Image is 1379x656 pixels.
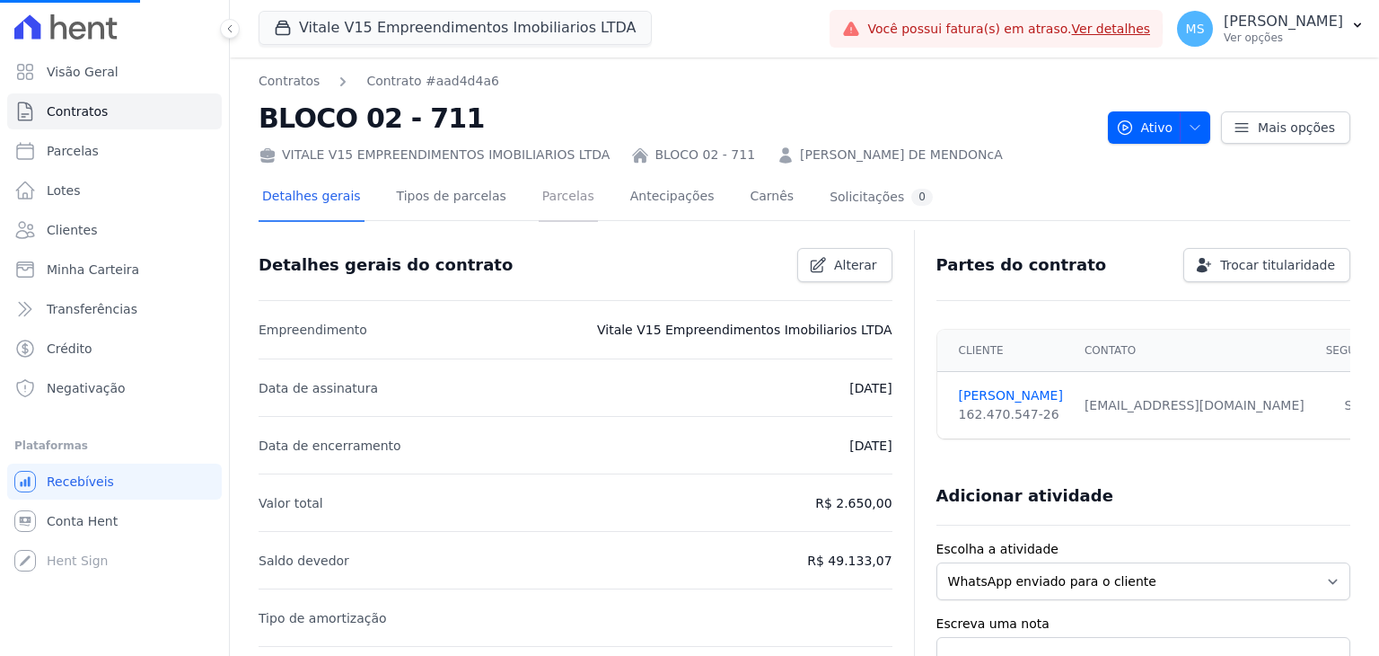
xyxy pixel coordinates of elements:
[259,146,610,164] div: VITALE V15 EMPREENDIMENTOS IMOBILIARIOS LTDA
[936,485,1113,507] h3: Adicionar atividade
[259,492,323,514] p: Valor total
[7,370,222,406] a: Negativação
[1221,111,1350,144] a: Mais opções
[1224,13,1343,31] p: [PERSON_NAME]
[627,174,718,222] a: Antecipações
[826,174,936,222] a: Solicitações0
[47,142,99,160] span: Parcelas
[47,221,97,239] span: Clientes
[259,435,401,457] p: Data de encerramento
[259,72,1094,91] nav: Breadcrumb
[807,550,892,572] p: R$ 49.133,07
[14,435,215,457] div: Plataformas
[1258,119,1335,137] span: Mais opções
[797,248,892,282] a: Alterar
[815,492,892,514] p: R$ 2.650,00
[1072,22,1151,36] a: Ver detalhes
[597,319,892,341] p: Vitale V15 Empreendimentos Imobiliarios LTDA
[1163,4,1379,54] button: MS [PERSON_NAME] Ver opções
[7,133,222,169] a: Parcelas
[366,72,499,91] a: Contrato #aad4d4a6
[47,63,119,81] span: Visão Geral
[800,146,1003,164] a: [PERSON_NAME] DE MENDONcA
[937,330,1074,372] th: Cliente
[259,72,320,91] a: Contratos
[7,173,222,208] a: Lotes
[1108,111,1211,144] button: Ativo
[47,379,126,397] span: Negativação
[849,377,892,399] p: [DATE]
[259,98,1094,138] h2: BLOCO 02 - 711
[47,300,137,318] span: Transferências
[746,174,797,222] a: Carnês
[830,189,933,206] div: Solicitações
[1116,111,1173,144] span: Ativo
[47,182,81,199] span: Lotes
[936,254,1107,276] h3: Partes do contrato
[959,405,1063,424] div: 162.470.547-26
[1074,330,1315,372] th: Contato
[1220,256,1335,274] span: Trocar titularidade
[7,503,222,539] a: Conta Hent
[1224,31,1343,45] p: Ver opções
[867,20,1150,39] span: Você possui fatura(s) em atraso.
[1085,396,1304,415] div: [EMAIL_ADDRESS][DOMAIN_NAME]
[7,212,222,248] a: Clientes
[259,607,387,629] p: Tipo de amortização
[654,146,755,164] a: BLOCO 02 - 711
[47,102,108,120] span: Contratos
[849,435,892,457] p: [DATE]
[47,261,139,279] span: Minha Carteira
[259,319,367,341] p: Empreendimento
[959,386,1063,405] a: [PERSON_NAME]
[259,174,365,222] a: Detalhes gerais
[936,615,1350,634] label: Escreva uma nota
[834,256,877,274] span: Alterar
[7,291,222,327] a: Transferências
[259,550,349,572] p: Saldo devedor
[936,540,1350,559] label: Escolha a atividade
[7,54,222,90] a: Visão Geral
[47,512,118,530] span: Conta Hent
[7,464,222,500] a: Recebíveis
[7,252,222,288] a: Minha Carteira
[47,340,92,358] span: Crédito
[47,473,114,491] span: Recebíveis
[259,254,513,276] h3: Detalhes gerais do contrato
[259,72,499,91] nav: Breadcrumb
[911,189,933,206] div: 0
[1186,22,1205,35] span: MS
[7,331,222,367] a: Crédito
[539,174,598,222] a: Parcelas
[259,377,378,399] p: Data de assinatura
[393,174,510,222] a: Tipos de parcelas
[7,93,222,129] a: Contratos
[259,11,652,45] button: Vitale V15 Empreendimentos Imobiliarios LTDA
[1183,248,1350,282] a: Trocar titularidade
